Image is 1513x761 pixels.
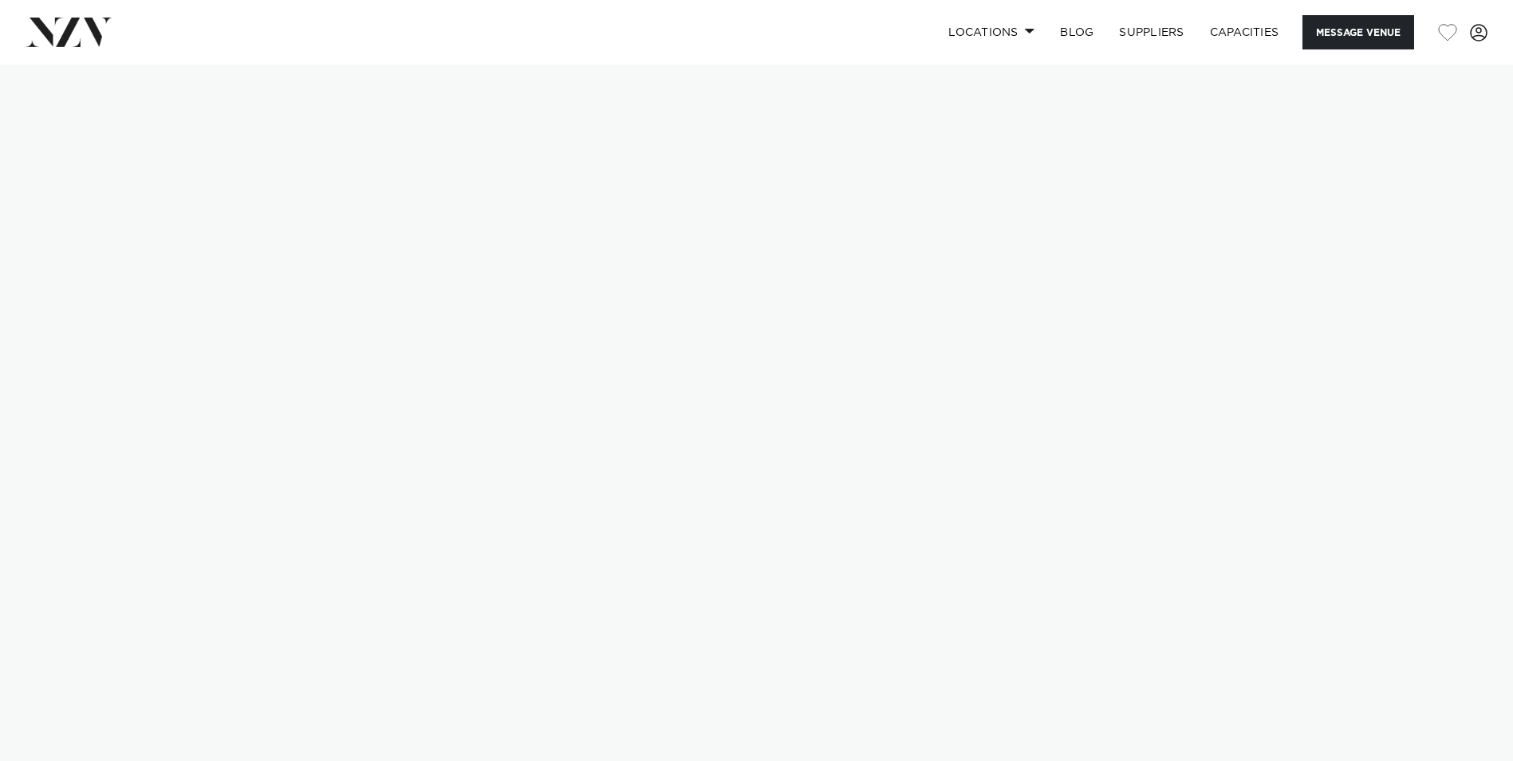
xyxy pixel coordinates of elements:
a: Locations [936,15,1047,49]
a: Capacities [1197,15,1292,49]
img: nzv-logo.png [26,18,112,46]
button: Message Venue [1302,15,1414,49]
a: SUPPLIERS [1106,15,1196,49]
a: BLOG [1047,15,1106,49]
